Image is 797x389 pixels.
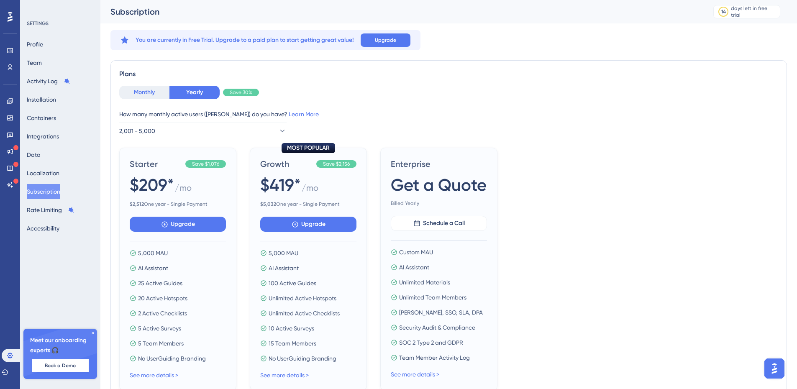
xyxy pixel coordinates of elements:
button: Profile [27,37,43,52]
span: Schedule a Call [423,218,465,228]
iframe: UserGuiding AI Assistant Launcher [762,356,787,381]
span: Custom MAU [399,247,433,257]
button: Rate Limiting [27,202,74,218]
span: 2,001 - 5,000 [119,126,155,136]
span: SOC 2 Type 2 and GDPR [399,338,463,348]
span: Save $1,076 [192,161,219,167]
a: See more details > [391,371,439,378]
a: See more details > [130,372,178,379]
span: Upgrade [301,219,325,229]
span: AI Assistant [399,262,429,272]
b: $ 5,032 [260,201,276,207]
span: 5,000 MAU [269,248,298,258]
span: / mo [302,182,318,197]
span: / mo [175,182,192,197]
button: Upgrade [361,33,410,47]
span: Unlimited Active Hotspots [269,293,336,303]
div: Subscription [110,6,692,18]
button: Data [27,147,41,162]
span: Billed Yearly [391,200,487,207]
div: MOST POPULAR [282,143,335,153]
span: $419* [260,173,301,197]
span: Unlimited Team Members [399,292,466,302]
span: Book a Demo [45,362,76,369]
span: Upgrade [171,219,195,229]
button: Activity Log [27,74,70,89]
span: 20 Active Hotspots [138,293,187,303]
button: Upgrade [260,217,356,232]
button: Accessibility [27,221,59,236]
span: $209* [130,173,174,197]
span: Save 30% [230,89,252,96]
button: 2,001 - 5,000 [119,123,287,139]
span: 5,000 MAU [138,248,168,258]
span: 15 Team Members [269,338,316,348]
button: Subscription [27,184,60,199]
span: Save $2,156 [323,161,350,167]
span: Security Audit & Compliance [399,322,475,333]
span: Upgrade [375,37,396,44]
button: Monthly [119,86,169,99]
span: Get a Quote [391,173,487,197]
span: Enterprise [391,158,487,170]
span: Unlimited Active Checklists [269,308,340,318]
div: days left in free trial [731,5,777,18]
div: Plans [119,69,778,79]
span: 5 Active Surveys [138,323,181,333]
span: 25 Active Guides [138,278,182,288]
span: 2 Active Checklists [138,308,187,318]
span: Unlimited Materials [399,277,450,287]
a: Learn More [289,111,319,118]
button: Yearly [169,86,220,99]
button: Integrations [27,129,59,144]
button: Book a Demo [32,359,89,372]
span: One year - Single Payment [260,201,356,207]
b: $ 2,512 [130,201,144,207]
button: Localization [27,166,59,181]
button: Upgrade [130,217,226,232]
div: SETTINGS [27,20,95,27]
button: Containers [27,110,56,125]
span: 10 Active Surveys [269,323,314,333]
span: Meet our onboarding experts 🎧 [30,335,90,356]
button: Schedule a Call [391,216,487,231]
span: Starter [130,158,182,170]
span: [PERSON_NAME], SSO, SLA, DPA [399,307,483,317]
span: AI Assistant [269,263,299,273]
span: You are currently in Free Trial. Upgrade to a paid plan to start getting great value! [136,35,354,45]
span: Growth [260,158,313,170]
button: Installation [27,92,56,107]
span: 5 Team Members [138,338,184,348]
span: No UserGuiding Branding [138,353,206,363]
button: Team [27,55,42,70]
span: 100 Active Guides [269,278,316,288]
span: Team Member Activity Log [399,353,470,363]
span: No UserGuiding Branding [269,353,336,363]
a: See more details > [260,372,309,379]
span: AI Assistant [138,263,168,273]
div: 14 [721,8,726,15]
div: How many monthly active users ([PERSON_NAME]) do you have? [119,109,778,119]
span: One year - Single Payment [130,201,226,207]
